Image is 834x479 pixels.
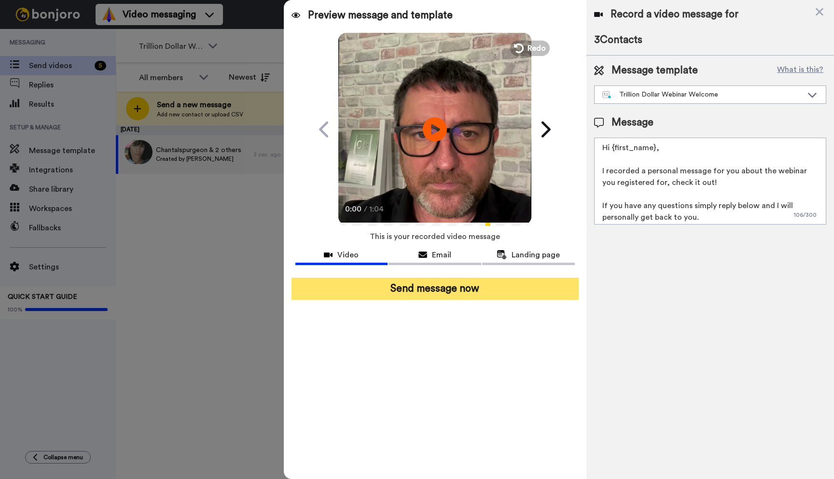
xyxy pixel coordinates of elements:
[345,203,362,215] span: 0:00
[364,203,367,215] span: /
[337,249,359,261] span: Video
[774,63,826,78] button: What is this?
[612,115,653,130] span: Message
[612,63,698,78] span: Message template
[369,203,386,215] span: 1:04
[432,249,451,261] span: Email
[370,226,500,247] span: This is your recorded video message
[292,278,579,300] button: Send message now
[602,91,612,99] img: nextgen-template.svg
[512,249,560,261] span: Landing page
[594,138,826,225] textarea: Hi {first_name}, I recorded a personal message for you about the webinar you registered for, chec...
[602,90,803,99] div: Trillion Dollar Webinar Welcome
